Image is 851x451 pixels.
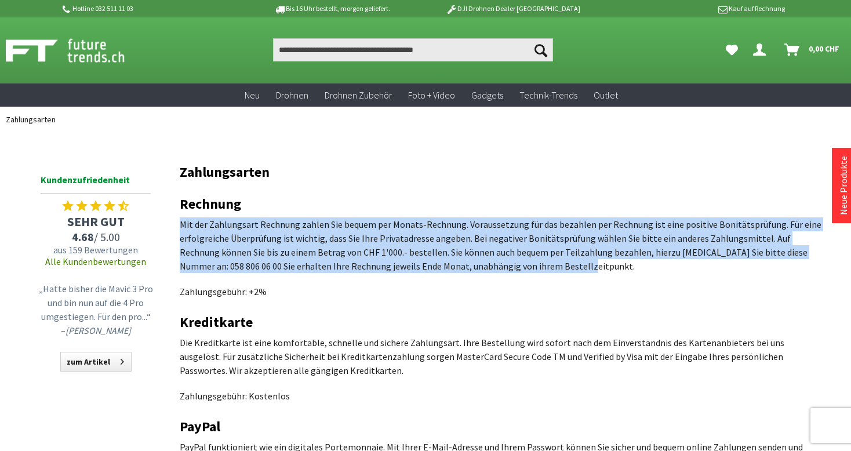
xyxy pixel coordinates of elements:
[594,89,618,101] span: Outlet
[809,39,839,58] span: 0,00 CHF
[60,352,132,372] a: zum Artikel
[72,230,94,244] span: 4.68
[720,38,744,61] a: Meine Favoriten
[529,38,553,61] button: Suchen
[237,83,268,107] a: Neu
[276,89,308,101] span: Drohnen
[180,315,822,330] h2: Kreditkarte
[780,38,845,61] a: Warenkorb
[317,83,400,107] a: Drohnen Zubehör
[6,114,56,125] span: Zahlungsarten
[585,83,626,107] a: Outlet
[511,83,585,107] a: Technik-Trends
[603,2,784,16] p: Kauf auf Rechnung
[423,2,603,16] p: DJI Drohnen Dealer [GEOGRAPHIC_DATA]
[35,213,157,230] span: SEHR GUT
[45,256,146,267] a: Alle Kundenbewertungen
[35,230,157,244] span: / 5.00
[180,419,822,434] h2: PayPal
[748,38,775,61] a: Dein Konto
[241,2,422,16] p: Bis 16 Uhr bestellt, morgen geliefert.
[60,2,241,16] p: Hotline 032 511 11 03
[268,83,317,107] a: Drohnen
[180,164,822,180] h1: Zahlungsarten
[66,325,131,336] em: [PERSON_NAME]
[838,156,849,215] a: Neue Produkte
[408,89,455,101] span: Foto + Video
[41,172,151,194] span: Kundenzufriedenheit
[180,217,822,273] p: Mit der Zahlungsart Rechnung zahlen Sie bequem per Monats-Rechnung. Voraussetzung für das bezahle...
[180,336,822,377] p: Die Kreditkarte ist eine komfortable, schnelle und sichere Zahlungsart. Ihre Bestellung wird sofo...
[35,244,157,256] span: aus 159 Bewertungen
[519,89,577,101] span: Technik-Trends
[180,197,822,212] h2: Rechnung
[38,282,154,337] p: „Hatte bisher die Mavic 3 Pro und bin nun auf die 4 Pro umgestiegen. Für den pro...“ –
[471,89,503,101] span: Gadgets
[245,89,260,101] span: Neu
[180,389,822,403] p: Zahlungsgebühr: Kostenlos
[180,285,822,299] p: Zahlungsgebühr: +2%
[325,89,392,101] span: Drohnen Zubehör
[273,38,553,61] input: Produkt, Marke, Kategorie, EAN, Artikelnummer…
[400,83,463,107] a: Foto + Video
[6,36,150,65] img: Shop Futuretrends - zur Startseite wechseln
[463,83,511,107] a: Gadgets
